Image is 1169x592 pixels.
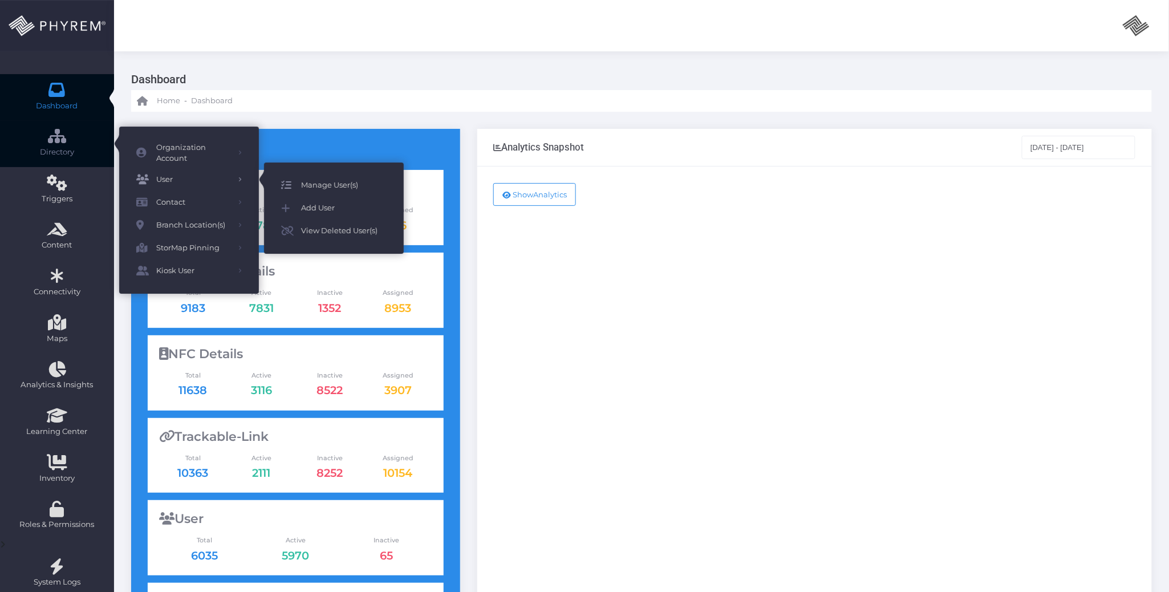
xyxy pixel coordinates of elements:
[282,549,309,562] a: 5970
[7,519,107,530] span: Roles & Permissions
[159,264,432,279] div: QR-Code Details
[156,172,230,187] span: User
[119,138,259,168] a: Organization Account
[182,95,189,107] li: -
[156,218,230,233] span: Branch Location(s)
[250,536,341,545] span: Active
[227,453,295,463] span: Active
[159,429,432,444] div: Trackable-Link
[264,174,404,197] a: Manage User(s)
[191,95,233,107] span: Dashboard
[7,426,107,437] span: Learning Center
[159,512,432,526] div: User
[295,453,364,463] span: Inactive
[119,191,259,214] a: Contact
[157,95,180,107] span: Home
[251,383,272,397] a: 3116
[137,90,180,112] a: Home
[191,549,218,562] a: 6035
[364,371,432,380] span: Assigned
[1022,136,1136,159] input: Select Date Range
[178,466,209,480] a: 10363
[384,383,412,397] a: 3907
[159,347,432,362] div: NFC Details
[264,220,404,242] a: View Deleted User(s)
[318,301,341,315] a: 1352
[7,379,107,391] span: Analytics & Insights
[364,288,432,298] span: Assigned
[159,371,228,380] span: Total
[7,193,107,205] span: Triggers
[36,100,78,112] span: Dashboard
[156,241,230,256] span: StorMap Pinning
[181,301,205,315] a: 9183
[364,453,432,463] span: Assigned
[493,141,584,153] div: Analytics Snapshot
[384,466,413,480] a: 10154
[47,333,67,344] span: Maps
[119,168,259,191] a: User
[179,383,208,397] a: 11638
[380,549,393,562] a: 65
[385,301,412,315] a: 8953
[131,68,1143,90] h3: Dashboard
[316,383,343,397] a: 8522
[301,224,387,238] span: View Deleted User(s)
[159,536,250,545] span: Total
[156,195,230,210] span: Contact
[341,536,432,545] span: Inactive
[227,371,295,380] span: Active
[159,453,228,463] span: Total
[7,240,107,251] span: Content
[156,263,230,278] span: Kiosk User
[264,197,404,220] a: Add User
[252,466,270,480] a: 2111
[7,473,107,484] span: Inventory
[119,259,259,282] a: Kiosk User
[249,301,274,315] a: 7831
[7,147,107,158] span: Directory
[191,90,233,112] a: Dashboard
[493,183,576,206] button: ShowAnalytics
[513,190,533,199] span: Show
[156,142,230,164] span: Organization Account
[316,466,343,480] a: 8252
[301,201,387,216] span: Add User
[295,288,364,298] span: Inactive
[7,286,107,298] span: Connectivity
[119,237,259,259] a: StorMap Pinning
[7,577,107,588] span: System Logs
[227,288,295,298] span: Active
[119,214,259,237] a: Branch Location(s)
[295,371,364,380] span: Inactive
[301,178,387,193] span: Manage User(s)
